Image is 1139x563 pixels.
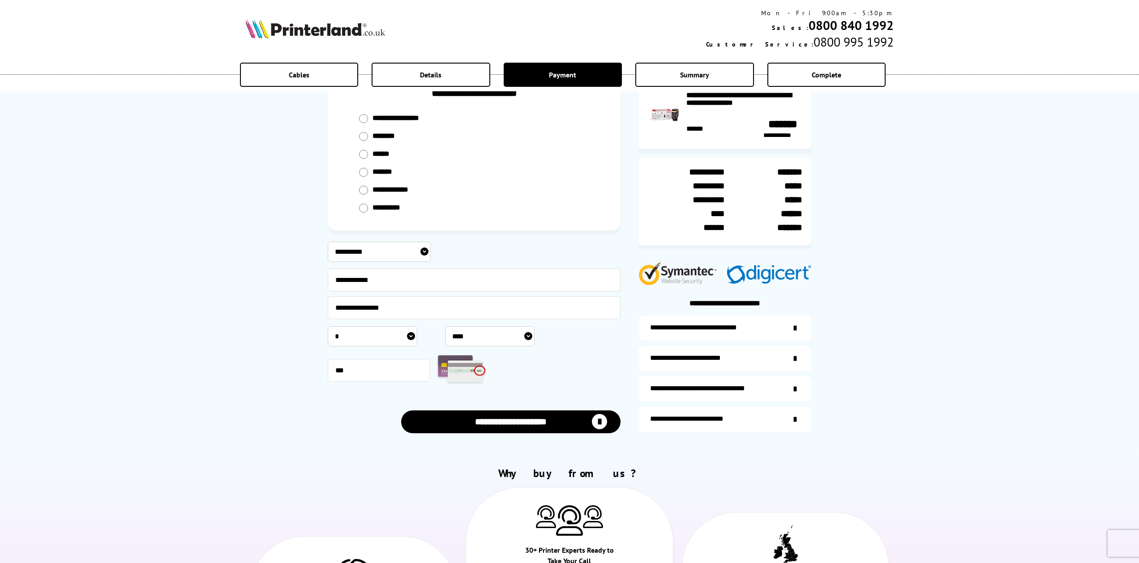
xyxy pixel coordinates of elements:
a: secure-website [638,407,811,432]
div: Mon - Fri 9:00am - 5:30pm [706,9,894,17]
span: Customer Service: [706,40,814,48]
span: Summary [680,70,709,79]
img: Printer Experts [583,505,603,528]
img: Printerland Logo [245,19,385,38]
a: items-arrive [638,346,811,371]
span: Sales: [772,24,809,32]
h2: Why buy from us? [245,466,893,480]
span: Payment [549,70,576,79]
a: additional-ink [638,316,811,341]
a: 0800 840 1992 [809,17,894,34]
span: Details [420,70,441,79]
span: Complete [812,70,841,79]
img: Printer Experts [556,505,583,536]
img: Printer Experts [536,505,556,528]
span: 0800 995 1992 [814,34,894,50]
a: additional-cables [638,376,811,401]
span: Cables [289,70,309,79]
